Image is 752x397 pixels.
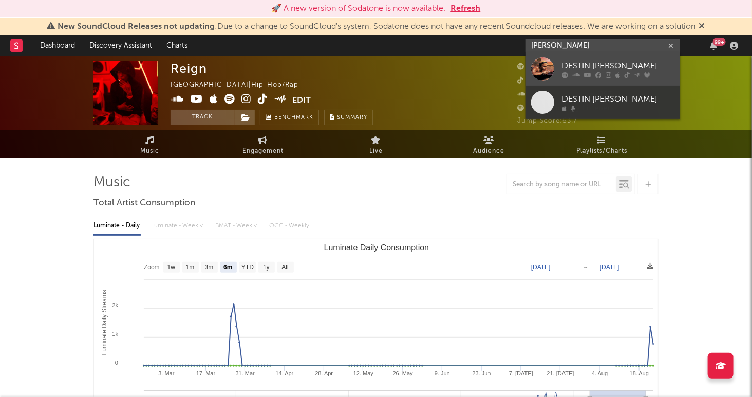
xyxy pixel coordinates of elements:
span: Jump Score: 63.7 [517,117,577,124]
span: Summary [337,115,367,121]
input: Search for artists [526,39,680,52]
div: 🚀 A new version of Sodatone is now available. [272,3,446,15]
button: 99+ [710,42,717,50]
span: Dismiss [699,23,705,31]
a: Audience [433,130,546,158]
a: Benchmark [260,110,319,125]
button: Track [171,110,235,125]
span: 9,538 [517,64,549,70]
span: New SoundCloud Releases not updating [58,23,215,31]
div: DESTIN [PERSON_NAME] [562,60,675,72]
div: [GEOGRAPHIC_DATA] | Hip-Hop/Rap [171,79,310,91]
text: 3. Mar [158,370,175,376]
a: DESTIN [PERSON_NAME] [526,86,680,119]
text: 23. Jun [473,370,491,376]
text: [DATE] [531,264,551,271]
text: YTD [241,264,254,271]
div: Reign [171,61,207,76]
text: 3m [205,264,214,271]
text: 26. May [393,370,413,376]
text: 1w [167,264,176,271]
a: Live [319,130,433,158]
text: 4. Aug [592,370,608,376]
text: 1y [263,264,270,271]
button: Summary [324,110,373,125]
text: 21. [DATE] [547,370,574,376]
text: Luminate Daily Streams [101,290,108,355]
span: Total Artist Consumption [93,197,195,209]
button: Refresh [451,3,481,15]
a: Charts [159,35,195,56]
span: Benchmark [274,112,313,124]
text: 7. [DATE] [509,370,533,376]
a: Playlists/Charts [546,130,659,158]
div: Luminate - Daily [93,217,141,234]
span: 50,153 Monthly Listeners [517,105,614,112]
text: 31. Mar [236,370,255,376]
text: 28. Apr [315,370,333,376]
button: Edit [293,94,311,107]
text: 0 [115,360,118,366]
text: → [582,264,589,271]
div: DESTIN [PERSON_NAME] [562,93,675,106]
text: 2k [112,302,118,308]
span: 5,364 [517,77,549,84]
span: Audience [474,145,505,157]
span: Engagement [242,145,284,157]
div: 99 + [713,38,726,46]
span: Live [369,145,383,157]
text: 1k [112,331,118,337]
text: Zoom [144,264,160,271]
text: 18. Aug [630,370,649,376]
input: Search by song name or URL [507,181,616,189]
text: [DATE] [600,264,619,271]
a: Music [93,130,206,158]
text: Luminate Daily Consumption [324,243,429,252]
span: Music [141,145,160,157]
a: Discovery Assistant [82,35,159,56]
text: 9. Jun [435,370,450,376]
a: Dashboard [33,35,82,56]
a: Engagement [206,130,319,158]
text: All [281,264,288,271]
text: 14. Apr [276,370,294,376]
span: : Due to a change to SoundCloud's system, Sodatone does not have any recent Soundcloud releases. ... [58,23,696,31]
text: 6m [223,264,232,271]
text: 17. Mar [196,370,216,376]
a: DESTIN [PERSON_NAME] [526,52,680,86]
span: Playlists/Charts [577,145,628,157]
text: 12. May [353,370,374,376]
text: 1m [186,264,195,271]
span: 14,268 [517,91,553,98]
